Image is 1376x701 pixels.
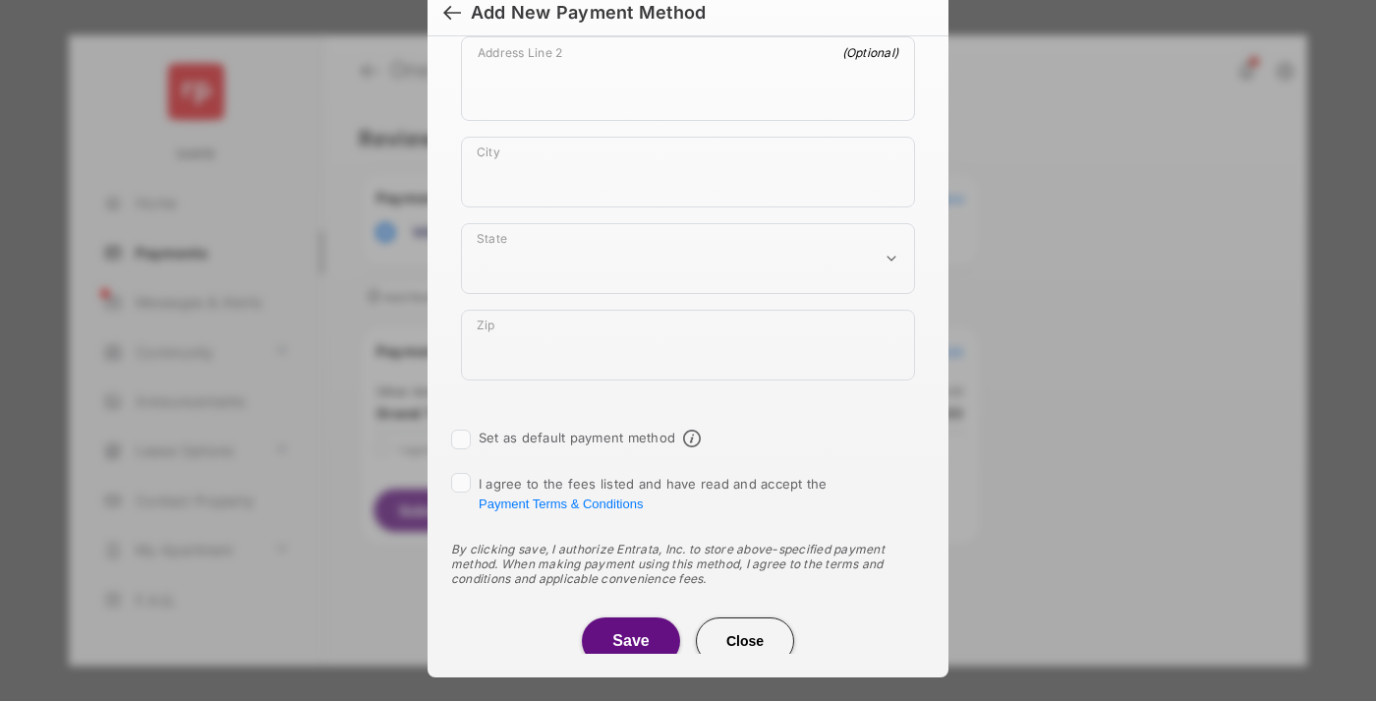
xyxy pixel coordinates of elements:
[461,223,915,294] div: payment_method_screening[postal_addresses][administrativeArea]
[451,542,925,586] div: By clicking save, I authorize Entrata, Inc. to store above-specified payment method. When making ...
[582,617,680,665] button: Save
[461,310,915,380] div: payment_method_screening[postal_addresses][postalCode]
[683,430,701,447] span: Default payment method info
[479,497,643,511] button: I agree to the fees listed and have read and accept the
[479,476,828,511] span: I agree to the fees listed and have read and accept the
[471,2,706,24] div: Add New Payment Method
[461,137,915,207] div: payment_method_screening[postal_addresses][locality]
[461,36,915,121] div: payment_method_screening[postal_addresses][addressLine2]
[696,617,794,665] button: Close
[479,430,675,445] label: Set as default payment method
